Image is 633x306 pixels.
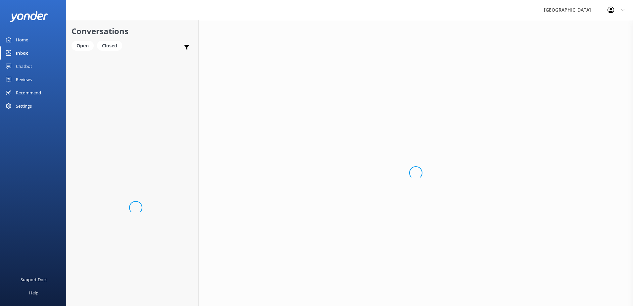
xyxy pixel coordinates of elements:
[16,33,28,46] div: Home
[72,25,193,37] h2: Conversations
[10,11,48,22] img: yonder-white-logo.png
[97,42,125,49] a: Closed
[16,60,32,73] div: Chatbot
[29,286,38,299] div: Help
[72,42,97,49] a: Open
[72,41,94,51] div: Open
[97,41,122,51] div: Closed
[16,86,41,99] div: Recommend
[21,273,47,286] div: Support Docs
[16,46,28,60] div: Inbox
[16,73,32,86] div: Reviews
[16,99,32,113] div: Settings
